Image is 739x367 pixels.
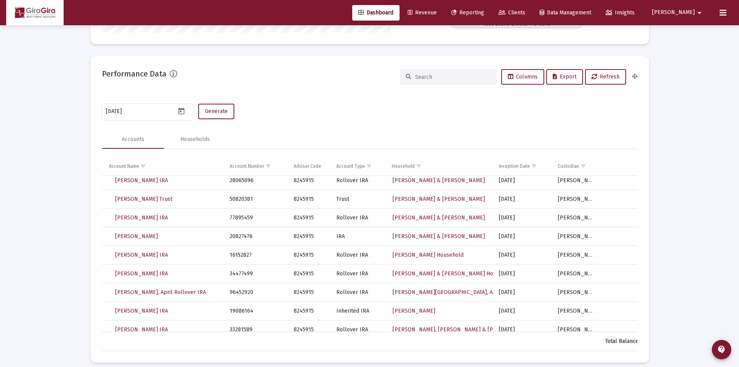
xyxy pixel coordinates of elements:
span: [PERSON_NAME] & [PERSON_NAME] Household [393,270,513,277]
mat-icon: arrow_drop_down [695,5,704,21]
td: 8245915 [288,209,331,227]
td: 16152827 [224,246,288,264]
span: Show filter options for column 'Current Balance' [636,163,642,169]
div: Inception Date [499,163,530,169]
div: Total Balance: $109,823,145.55 [605,337,677,345]
td: [DATE] [493,171,552,190]
span: [PERSON_NAME] IRA [115,308,168,314]
a: [PERSON_NAME] [109,229,164,244]
a: [PERSON_NAME] IRA [109,322,174,337]
div: Account Number [230,163,264,169]
div: $122,636.14 [605,307,677,315]
td: Column Account Name [102,157,225,176]
td: 8245915 [288,302,331,320]
a: Revenue [402,5,443,21]
td: [DATE] [493,246,552,264]
a: [PERSON_NAME] & [PERSON_NAME] [392,231,486,242]
td: Rollover IRA [331,320,386,339]
span: [PERSON_NAME] IRA [115,252,168,258]
td: [PERSON_NAME] [552,264,600,283]
td: Rollover IRA [331,264,386,283]
div: $3,612.90 [605,289,677,296]
td: Column Inception Date [493,157,552,176]
span: Show filter options for column 'Account Name' [140,163,146,169]
div: Households [180,136,210,143]
div: Custodian [558,163,579,169]
td: [PERSON_NAME] [552,283,600,302]
div: $17,812.89 [605,177,677,184]
div: Household [392,163,415,169]
td: 8245915 [288,246,331,264]
td: [PERSON_NAME] [552,209,600,227]
span: Reporting [451,9,484,16]
div: $628,027.76 [605,195,677,203]
a: Insights [599,5,641,21]
td: Column Account Number [224,157,288,176]
span: [PERSON_NAME] & [PERSON_NAME] [393,177,485,184]
td: 96452920 [224,283,288,302]
td: [PERSON_NAME] [552,190,600,209]
a: Reporting [445,5,490,21]
span: Generate [205,108,228,115]
button: Columns [501,69,544,85]
td: 8245915 [288,190,331,209]
td: 28065096 [224,171,288,190]
span: [PERSON_NAME][GEOGRAPHIC_DATA], April Household [393,289,530,296]
div: Account Name [109,163,139,169]
img: Dashboard [12,5,58,21]
span: Dashboard [358,9,393,16]
a: Clients [492,5,531,21]
a: [PERSON_NAME] & [PERSON_NAME] [392,193,486,205]
td: 77895459 [224,209,288,227]
span: [PERSON_NAME], [PERSON_NAME] & [PERSON_NAME] [393,326,530,333]
td: [PERSON_NAME] [552,227,600,246]
button: Refresh [585,69,626,85]
a: [PERSON_NAME] IRA [109,266,174,282]
td: Rollover IRA [331,283,386,302]
span: Clients [498,9,525,16]
input: Search [415,74,491,80]
button: Generate [198,104,234,119]
td: [DATE] [493,264,552,283]
button: Export [546,69,583,85]
a: Data Management [533,5,597,21]
span: [PERSON_NAME] Trust [115,196,172,202]
span: Show filter options for column 'Account Number' [265,163,271,169]
button: Open calendar [176,105,187,117]
span: [PERSON_NAME] [115,233,158,240]
span: Insights [606,9,635,16]
td: 8245915 [288,264,331,283]
td: [DATE] [493,283,552,302]
td: 33281589 [224,320,288,339]
td: 20827476 [224,227,288,246]
a: [PERSON_NAME] IRA [109,210,174,226]
div: $85,522.44 [605,233,677,240]
span: Data Management [540,9,591,16]
td: Column Advisor Code [288,157,331,176]
td: IRA [331,227,386,246]
td: [DATE] [493,320,552,339]
td: Column Current Balance [600,157,682,176]
td: Rollover IRA [331,209,386,227]
td: 8245915 [288,171,331,190]
td: Column Custodian [552,157,600,176]
span: [PERSON_NAME] [393,308,435,314]
span: [PERSON_NAME] & [PERSON_NAME] [393,233,485,240]
span: Columns [508,73,538,80]
a: [PERSON_NAME][GEOGRAPHIC_DATA], April Household [392,287,531,298]
td: [PERSON_NAME] [552,302,600,320]
a: [PERSON_NAME] IRA [109,173,174,188]
span: [PERSON_NAME] Household [393,252,464,258]
h2: Performance Data [102,68,166,80]
span: [PERSON_NAME] & [PERSON_NAME] [393,214,485,221]
a: [PERSON_NAME] & [PERSON_NAME] [392,175,486,186]
td: [DATE] [493,209,552,227]
span: [PERSON_NAME] IRA [115,326,168,333]
td: 8245915 [288,227,331,246]
td: [PERSON_NAME] [552,171,600,190]
td: [DATE] [493,190,552,209]
input: Select a Date [106,108,176,115]
div: $120,595.55 [605,214,677,222]
td: 34477499 [224,264,288,283]
td: 8245915 [288,320,331,339]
